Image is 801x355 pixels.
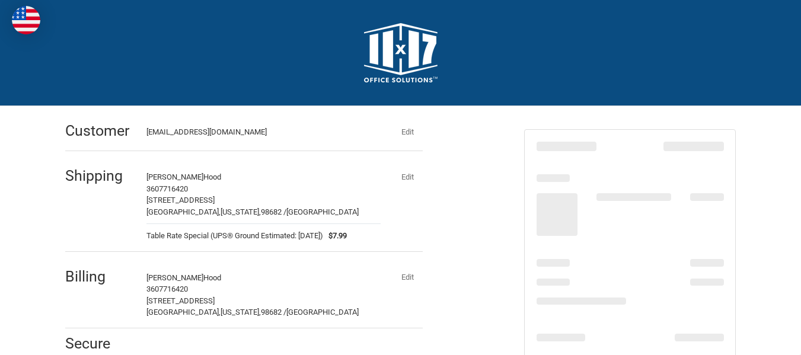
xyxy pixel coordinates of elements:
span: 98682 / [261,308,286,316]
h2: Shipping [65,167,135,185]
img: duty and tax information for United States [12,6,40,34]
button: Edit [392,168,423,185]
button: Edit [392,123,423,140]
span: Table Rate Special (UPS® Ground Estimated: [DATE]) [146,230,323,242]
span: 3607716420 [146,284,188,293]
span: [US_STATE], [221,308,261,316]
span: Hood [203,172,221,181]
h2: Customer [65,121,135,140]
span: [GEOGRAPHIC_DATA], [146,308,221,316]
span: 3607716420 [146,184,188,193]
span: [PERSON_NAME] [146,273,203,282]
span: [GEOGRAPHIC_DATA], [146,207,221,216]
span: 98682 / [261,207,286,216]
img: 11x17.com [364,23,438,82]
h2: Billing [65,267,135,286]
span: [GEOGRAPHIC_DATA] [286,207,359,216]
span: $7.99 [323,230,347,242]
span: [STREET_ADDRESS] [146,196,215,204]
span: [GEOGRAPHIC_DATA] [286,308,359,316]
span: [US_STATE], [221,207,261,216]
div: [EMAIL_ADDRESS][DOMAIN_NAME] [146,126,369,138]
button: Edit [392,269,423,286]
span: [STREET_ADDRESS] [146,296,215,305]
span: Hood [203,273,221,282]
span: [PERSON_NAME] [146,172,203,181]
